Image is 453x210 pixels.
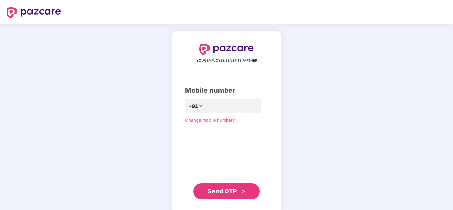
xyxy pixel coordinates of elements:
[198,104,202,108] span: down
[193,183,260,199] button: Send OTPdouble-right
[241,190,246,194] span: double-right
[208,188,237,195] span: Send OTP
[199,44,254,55] img: logo
[185,117,235,123] a: Change mobile number?
[188,102,198,110] span: +91
[185,85,268,96] div: Mobile number
[196,58,257,63] span: YOUR EMPLOYEE BENEFITS PARTNER
[7,7,61,18] img: logo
